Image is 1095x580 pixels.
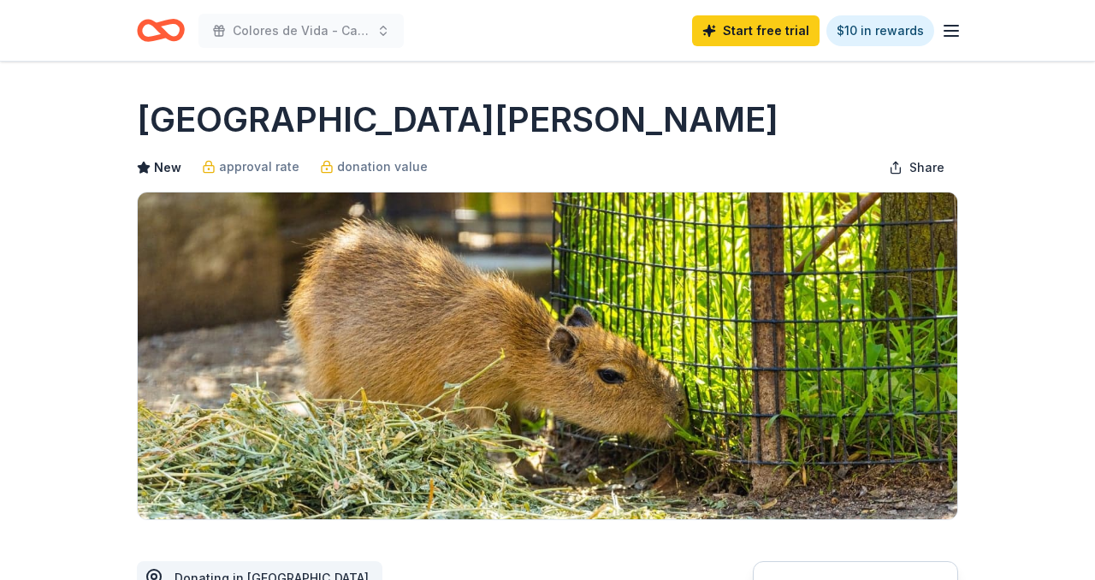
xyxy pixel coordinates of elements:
[202,157,299,177] a: approval rate
[337,157,428,177] span: donation value
[137,96,778,144] h1: [GEOGRAPHIC_DATA][PERSON_NAME]
[233,21,370,41] span: Colores de Vida - Casa de la Familia Gala
[154,157,181,178] span: New
[137,10,185,50] a: Home
[692,15,820,46] a: Start free trial
[198,14,404,48] button: Colores de Vida - Casa de la Familia Gala
[138,192,957,519] img: Image for Santa Barbara Zoo
[875,151,958,185] button: Share
[320,157,428,177] a: donation value
[219,157,299,177] span: approval rate
[909,157,944,178] span: Share
[826,15,934,46] a: $10 in rewards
